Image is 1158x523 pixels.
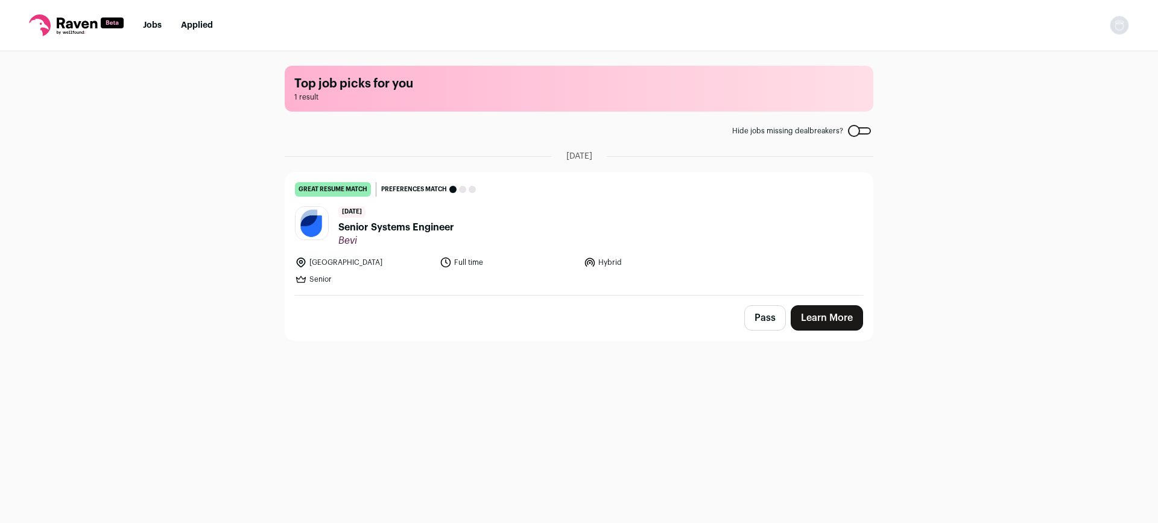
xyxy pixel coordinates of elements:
span: Hide jobs missing dealbreakers? [732,126,843,136]
span: Senior Systems Engineer [338,220,454,235]
a: great resume match Preferences match [DATE] Senior Systems Engineer Bevi [GEOGRAPHIC_DATA] Full t... [285,173,873,295]
li: Hybrid [584,256,721,268]
button: Pass [744,305,786,331]
a: Jobs [143,21,162,30]
div: great resume match [295,182,371,197]
span: Preferences match [381,183,447,195]
li: [GEOGRAPHIC_DATA] [295,256,432,268]
button: Open dropdown [1110,16,1129,35]
span: Bevi [338,235,454,247]
img: 1e33b6b4d9f0f82fb4fdcb804885b83b23558a5cde2626cb37727ad0b995e3ab.jpg [296,207,328,239]
h1: Top job picks for you [294,75,864,92]
li: Full time [440,256,577,268]
a: Learn More [791,305,863,331]
a: Applied [181,21,213,30]
span: [DATE] [566,150,592,162]
span: [DATE] [338,206,365,218]
img: nopic.png [1110,16,1129,35]
li: Senior [295,273,432,285]
span: 1 result [294,92,864,102]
